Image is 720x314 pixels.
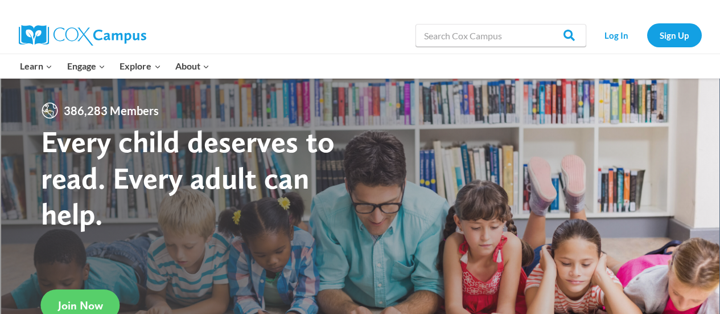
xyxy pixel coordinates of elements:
[67,59,105,74] span: Engage
[592,23,702,47] nav: Secondary Navigation
[175,59,209,74] span: About
[592,23,641,47] a: Log In
[415,24,586,47] input: Search Cox Campus
[647,23,702,47] a: Sign Up
[20,59,52,74] span: Learn
[19,25,146,46] img: Cox Campus
[120,59,161,74] span: Explore
[13,54,217,78] nav: Primary Navigation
